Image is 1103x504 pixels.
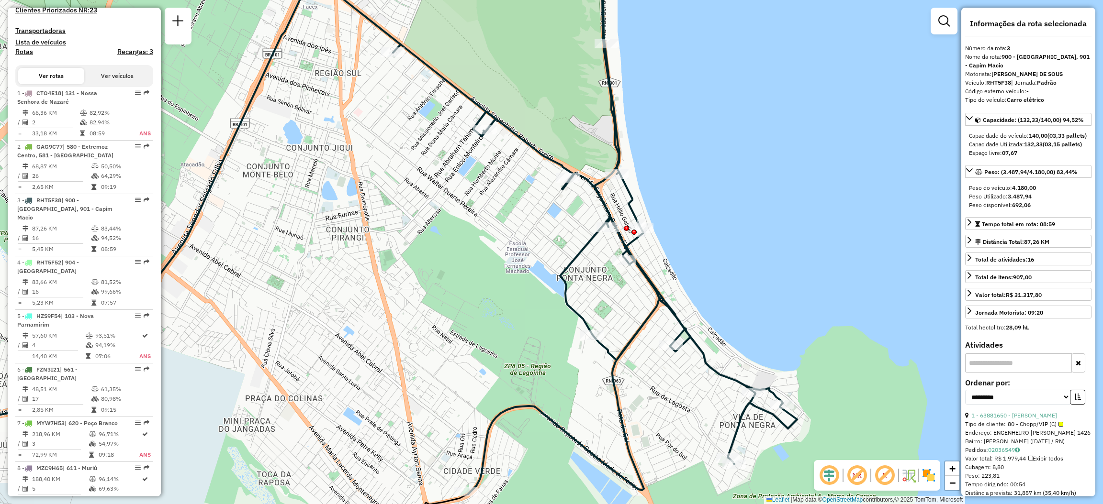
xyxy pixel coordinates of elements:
div: Código externo veículo: [965,87,1092,96]
td: 96,71% [98,429,139,439]
em: Rota exportada [144,366,149,372]
span: 80 - Chopp/VIP (C) [1008,420,1063,428]
td: 07:57 [101,298,149,307]
a: Peso: (3.487,94/4.180,00) 83,44% [965,165,1092,178]
strong: 4.180,00 [1012,184,1036,191]
div: Valor total: R$ 1.979,44 [965,454,1092,463]
td: 218,96 KM [32,429,89,439]
span: Cubagem: 8,80 [965,463,1004,471]
i: % de utilização da cubagem [80,120,87,125]
i: Rota otimizada [142,476,148,482]
td: 82,94% [89,118,128,127]
td: 69,63% [98,484,139,493]
span: 1 - [17,89,97,105]
span: | 611 - Muriú [63,464,97,471]
span: Total de atividades: [975,256,1034,263]
span: 2 - [17,143,113,159]
i: Tempo total em rota [91,184,96,190]
strong: 132,33 [1024,141,1043,148]
span: Exibir todos [1028,455,1063,462]
td: / [17,171,22,181]
span: Peso: 223,81 [965,472,1000,479]
span: + [949,462,956,474]
span: 87,26 KM [1024,238,1049,245]
td: / [17,394,22,404]
td: 61,35% [101,384,149,394]
td: 54,97% [98,439,139,449]
div: Nome da rota: [965,53,1092,70]
h4: Atividades [965,340,1092,350]
span: | 620 - Poço Branco [65,419,118,427]
span: RHT5F38 [36,197,61,204]
span: 4 - [17,259,79,274]
div: Bairro: [PERSON_NAME] ([DATE] / RN) [965,437,1092,446]
span: 8 - [17,464,97,471]
strong: R$ 31.317,80 [1006,291,1042,298]
i: Total de Atividades [23,342,28,348]
td: ANS [128,129,151,138]
button: Ordem crescente [1070,390,1085,405]
div: Distância prevista: 31,857 km (35,40 km/h) [965,489,1092,497]
td: ANS [139,351,151,361]
button: Ver rotas [18,68,84,84]
td: / [17,233,22,243]
td: 87,26 KM [32,224,91,233]
span: 7 - [17,419,118,427]
td: = [17,405,22,415]
em: Opções [135,90,141,96]
td: 3 [32,439,89,449]
a: Jornada Motorista: 09:20 [965,306,1092,318]
span: | 103 - Nova Parnamirim [17,312,94,328]
strong: 23 [90,6,97,14]
strong: [PERSON_NAME] DE SOUS [991,70,1063,77]
span: Peso do veículo: [969,184,1036,191]
td: 09:19 [101,182,149,192]
strong: 3 [1007,44,1010,52]
td: 72,99 KM [32,450,89,460]
td: 83,66 KM [32,277,91,287]
i: % de utilização do peso [80,110,87,116]
div: Valor total: [975,291,1042,299]
td: 4 [32,340,85,350]
td: 5 [32,484,89,493]
td: 93,51% [95,331,139,340]
i: % de utilização da cubagem [91,235,99,241]
em: Opções [135,420,141,426]
h4: Clientes Priorizados NR: [15,6,153,14]
i: Distância Total [23,164,28,169]
div: Jornada Motorista: 09:20 [975,308,1043,317]
div: Veículo: [965,78,1092,87]
i: % de utilização da cubagem [89,486,96,492]
div: Peso: (3.487,94/4.180,00) 83,44% [965,180,1092,213]
div: Total de itens: [975,273,1032,282]
em: Rota exportada [144,465,149,471]
td: 17 [32,394,91,404]
h4: Informações da rota selecionada [965,19,1092,28]
span: | 904 - [GEOGRAPHIC_DATA] [17,259,79,274]
em: Rota exportada [144,143,149,149]
i: % de utilização do peso [86,333,93,339]
span: 5 - [17,312,94,328]
span: − [949,477,956,489]
td: 81,52% [101,277,149,287]
td: 80,98% [101,394,149,404]
i: Total de Atividades [23,289,28,295]
i: Total de Atividades [23,120,28,125]
td: 82,92% [89,108,128,118]
td: 48,51 KM [32,384,91,394]
i: % de utilização da cubagem [91,289,99,295]
strong: 07,67 [1002,149,1017,156]
td: 96,14% [98,474,139,484]
td: 2 [32,118,79,127]
strong: - [1026,88,1029,95]
i: % de utilização do peso [91,164,99,169]
td: 14,40 KM [32,351,85,361]
i: Distância Total [23,476,28,482]
i: Tempo total em rota [89,452,94,458]
strong: RHT5F38 [986,79,1011,86]
td: / [17,340,22,350]
div: Motorista: [965,70,1092,78]
span: Ocultar deslocamento [818,464,841,487]
strong: 900 - [GEOGRAPHIC_DATA], 901 - Capim Macio [965,53,1090,69]
td: 68,87 KM [32,162,91,171]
